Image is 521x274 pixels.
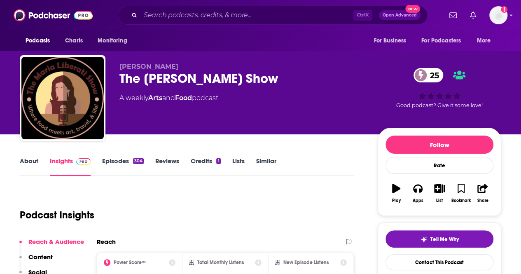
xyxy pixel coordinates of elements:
[430,236,459,243] span: Tell Me Why
[14,7,93,23] img: Podchaser - Follow, Share and Rate Podcasts
[413,198,423,203] div: Apps
[50,157,91,176] a: InsightsPodchaser Pro
[353,10,372,21] span: Ctrl K
[60,33,88,49] a: Charts
[114,260,146,265] h2: Power Score™
[416,33,473,49] button: open menu
[421,35,461,47] span: For Podcasters
[392,198,401,203] div: Play
[133,158,144,164] div: 304
[97,238,116,246] h2: Reach
[422,68,443,82] span: 25
[436,198,443,203] div: List
[92,33,138,49] button: open menu
[119,63,178,70] span: [PERSON_NAME]
[119,93,218,103] div: A weekly podcast
[148,94,162,102] a: Arts
[118,6,428,25] div: Search podcasts, credits, & more...
[407,178,428,208] button: Apps
[379,10,421,20] button: Open AdvancedNew
[20,157,38,176] a: About
[385,157,493,174] div: Rate
[19,238,84,253] button: Reach & Audience
[65,35,83,47] span: Charts
[451,198,471,203] div: Bookmark
[140,9,353,22] input: Search podcasts, credits, & more...
[19,253,53,268] button: Content
[414,68,443,82] a: 25
[232,157,245,176] a: Lists
[405,5,420,13] span: New
[385,230,493,248] button: tell me why sparkleTell Me Why
[28,253,53,261] p: Content
[155,157,179,176] a: Reviews
[191,157,220,176] a: Credits1
[477,35,491,47] span: More
[467,8,479,22] a: Show notifications dropdown
[98,35,127,47] span: Monitoring
[489,6,507,24] span: Logged in as BWeinstein
[216,158,220,164] div: 1
[385,254,493,270] a: Contact This Podcast
[446,8,460,22] a: Show notifications dropdown
[471,33,501,49] button: open menu
[489,6,507,24] img: User Profile
[429,178,450,208] button: List
[472,178,493,208] button: Share
[383,13,417,17] span: Open Advanced
[20,33,61,49] button: open menu
[26,35,50,47] span: Podcasts
[396,102,483,108] span: Good podcast? Give it some love!
[162,94,175,102] span: and
[20,209,94,221] h1: Podcast Insights
[385,136,493,154] button: Follow
[378,63,501,114] div: 25Good podcast? Give it some love!
[489,6,507,24] button: Show profile menu
[368,33,416,49] button: open menu
[256,157,276,176] a: Similar
[102,157,144,176] a: Episodes304
[197,260,244,265] h2: Total Monthly Listens
[175,94,192,102] a: Food
[501,6,507,13] svg: Add a profile image
[76,158,91,165] img: Podchaser Pro
[21,57,104,139] img: The Maria Liberati Show
[477,198,488,203] div: Share
[283,260,329,265] h2: New Episode Listens
[421,236,427,243] img: tell me why sparkle
[450,178,472,208] button: Bookmark
[374,35,406,47] span: For Business
[385,178,407,208] button: Play
[28,238,84,246] p: Reach & Audience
